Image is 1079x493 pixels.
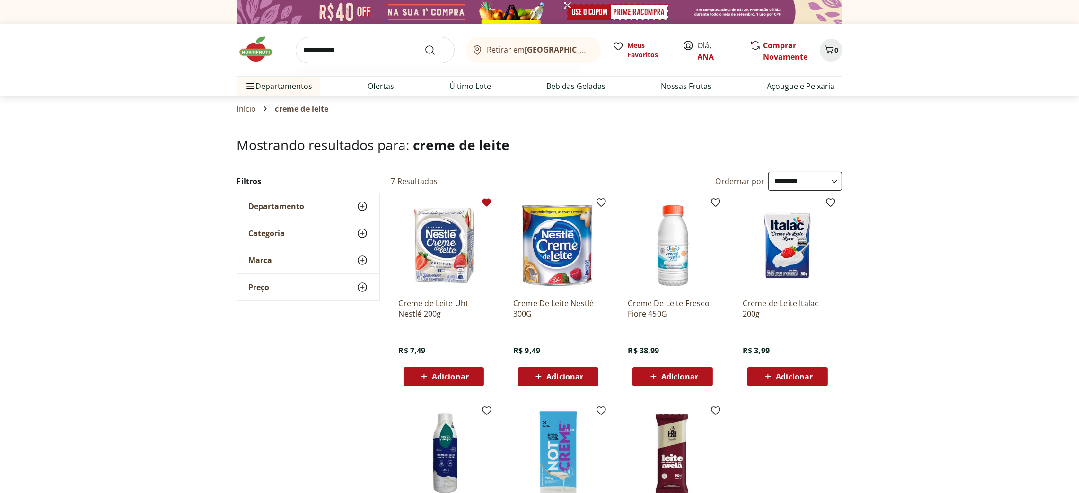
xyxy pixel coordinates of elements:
[716,176,765,186] label: Ordernar por
[513,201,603,291] img: Creme De Leite Nestlé 300G
[747,367,828,386] button: Adicionar
[249,282,270,292] span: Preço
[237,220,379,246] button: Categoria
[525,44,684,55] b: [GEOGRAPHIC_DATA]/[GEOGRAPHIC_DATA]
[391,176,438,186] h2: 7 Resultados
[399,201,489,291] img: Creme de Leite Uht Nestlé 200g
[399,298,489,319] a: Creme de Leite Uht Nestlé 200g
[820,39,842,62] button: Carrinho
[767,80,835,92] a: Açougue e Peixaria
[661,80,712,92] a: Nossas Frutas
[432,373,469,380] span: Adicionar
[399,345,426,356] span: R$ 7,49
[296,37,455,63] input: search
[632,367,713,386] button: Adicionar
[237,193,379,220] button: Departamento
[245,75,256,97] button: Menu
[237,247,379,273] button: Marca
[487,45,591,54] span: Retirar em
[698,52,714,62] a: ANA
[424,44,447,56] button: Submit Search
[450,80,491,92] a: Último Lote
[237,274,379,300] button: Preço
[249,202,305,211] span: Departamento
[776,373,813,380] span: Adicionar
[275,105,328,113] span: creme de leite
[628,41,671,60] span: Meus Favoritos
[413,136,509,154] span: creme de leite
[613,41,671,60] a: Meus Favoritos
[466,37,601,63] button: Retirar em[GEOGRAPHIC_DATA]/[GEOGRAPHIC_DATA]
[835,45,839,54] span: 0
[628,345,659,356] span: R$ 38,99
[513,298,603,319] a: Creme De Leite Nestlé 300G
[404,367,484,386] button: Adicionar
[743,298,833,319] a: Creme de Leite Italac 200g
[763,40,808,62] a: Comprar Novamente
[237,35,284,63] img: Hortifruti
[628,201,718,291] img: Creme De Leite Fresco Fiore 450G
[245,75,313,97] span: Departamentos
[237,137,842,152] h1: Mostrando resultados para:
[249,229,285,238] span: Categoria
[628,298,718,319] a: Creme De Leite Fresco Fiore 450G
[518,367,598,386] button: Adicionar
[513,345,540,356] span: R$ 9,49
[661,373,698,380] span: Adicionar
[743,201,833,291] img: Creme de Leite Italac 200g
[249,255,272,265] span: Marca
[237,172,380,191] h2: Filtros
[237,105,256,113] a: Início
[368,80,395,92] a: Ofertas
[547,80,606,92] a: Bebidas Geladas
[743,345,770,356] span: R$ 3,99
[698,40,740,62] span: Olá,
[546,373,583,380] span: Adicionar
